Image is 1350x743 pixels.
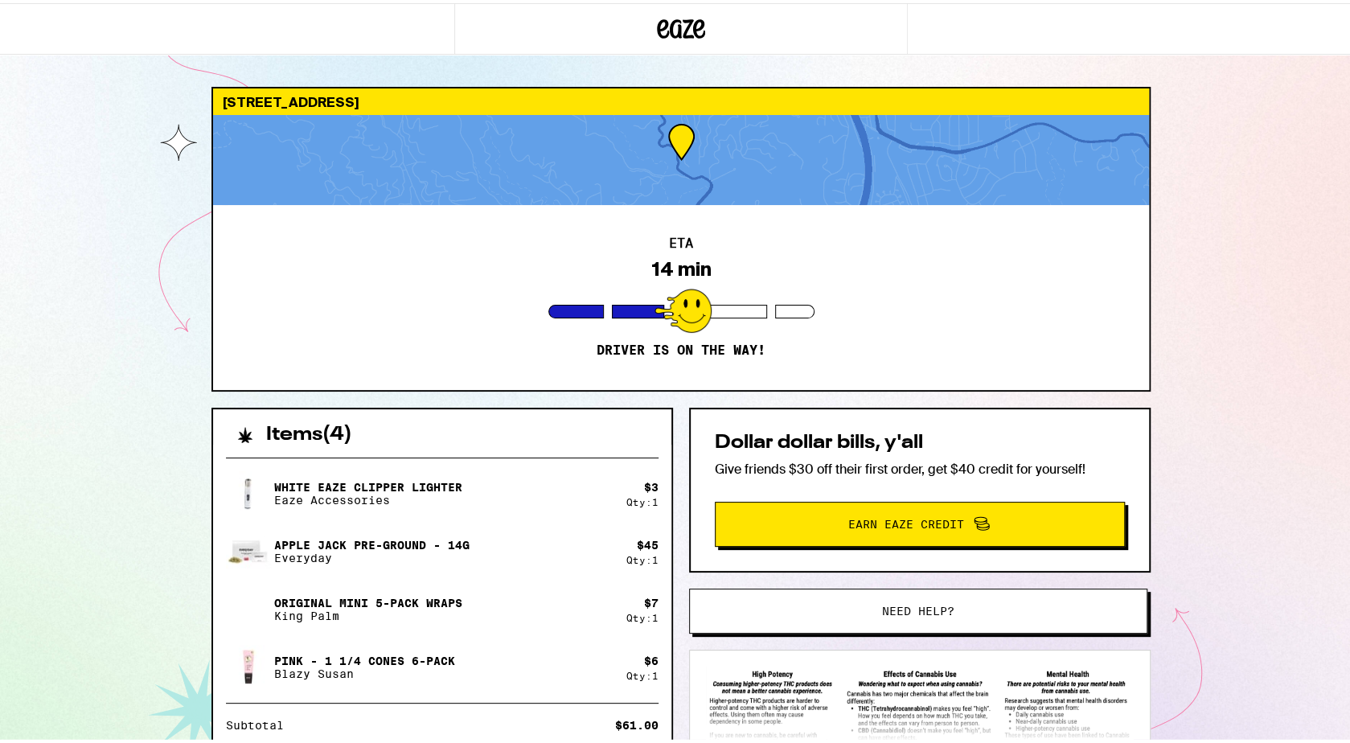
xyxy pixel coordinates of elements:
p: Apple Jack Pre-Ground - 14g [274,536,470,548]
div: Qty: 1 [626,552,659,562]
p: Blazy Susan [274,664,455,677]
p: Original Mini 5-Pack Wraps [274,593,462,606]
p: Everyday [274,548,470,561]
p: Give friends $30 off their first order, get $40 credit for yourself! [715,458,1125,474]
div: $ 7 [644,593,659,606]
div: $61.00 [615,716,659,728]
span: Hi. Need any help? [10,11,116,24]
div: $ 3 [644,478,659,491]
div: $ 6 [644,651,659,664]
img: Original Mini 5-Pack Wraps [226,584,271,629]
p: Pink - 1 1/4 Cones 6-Pack [274,651,455,664]
p: King Palm [274,606,462,619]
span: Need help? [882,602,954,614]
img: Pink - 1 1/4 Cones 6-Pack [226,642,271,687]
div: 14 min [651,255,712,277]
span: Earn Eaze Credit [848,515,964,527]
div: $ 45 [637,536,659,548]
p: Eaze Accessories [274,491,462,503]
p: White Eaze Clipper Lighter [274,478,462,491]
h2: Items ( 4 ) [266,422,352,441]
button: Need help? [689,585,1147,630]
button: Earn Eaze Credit [715,499,1125,544]
h2: ETA [669,234,693,247]
div: Subtotal [226,716,295,728]
div: Qty: 1 [626,667,659,678]
h2: Dollar dollar bills, y'all [715,430,1125,449]
img: SB 540 Brochure preview [706,663,1134,738]
img: White Eaze Clipper Lighter [226,468,271,513]
img: Apple Jack Pre-Ground - 14g [226,526,271,571]
div: Qty: 1 [626,610,659,620]
p: Driver is on the way! [597,339,765,355]
div: Qty: 1 [626,494,659,504]
div: [STREET_ADDRESS] [213,85,1149,112]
